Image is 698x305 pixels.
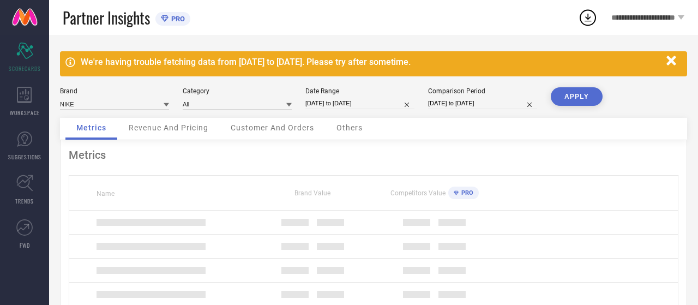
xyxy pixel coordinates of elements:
[20,241,30,249] span: FWD
[69,148,678,162] div: Metrics
[428,98,537,109] input: Select comparison period
[15,197,34,205] span: TRENDS
[129,123,208,132] span: Revenue And Pricing
[551,87,603,106] button: APPLY
[305,98,414,109] input: Select date range
[231,123,314,132] span: Customer And Orders
[294,189,330,197] span: Brand Value
[8,153,41,161] span: SUGGESTIONS
[169,15,185,23] span: PRO
[390,189,446,197] span: Competitors Value
[428,87,537,95] div: Comparison Period
[183,87,292,95] div: Category
[578,8,598,27] div: Open download list
[305,87,414,95] div: Date Range
[63,7,150,29] span: Partner Insights
[76,123,106,132] span: Metrics
[81,57,661,67] div: We're having trouble fetching data from [DATE] to [DATE]. Please try after sometime.
[10,109,40,117] span: WORKSPACE
[97,190,115,198] span: Name
[9,64,41,73] span: SCORECARDS
[60,87,169,95] div: Brand
[336,123,363,132] span: Others
[459,189,473,196] span: PRO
